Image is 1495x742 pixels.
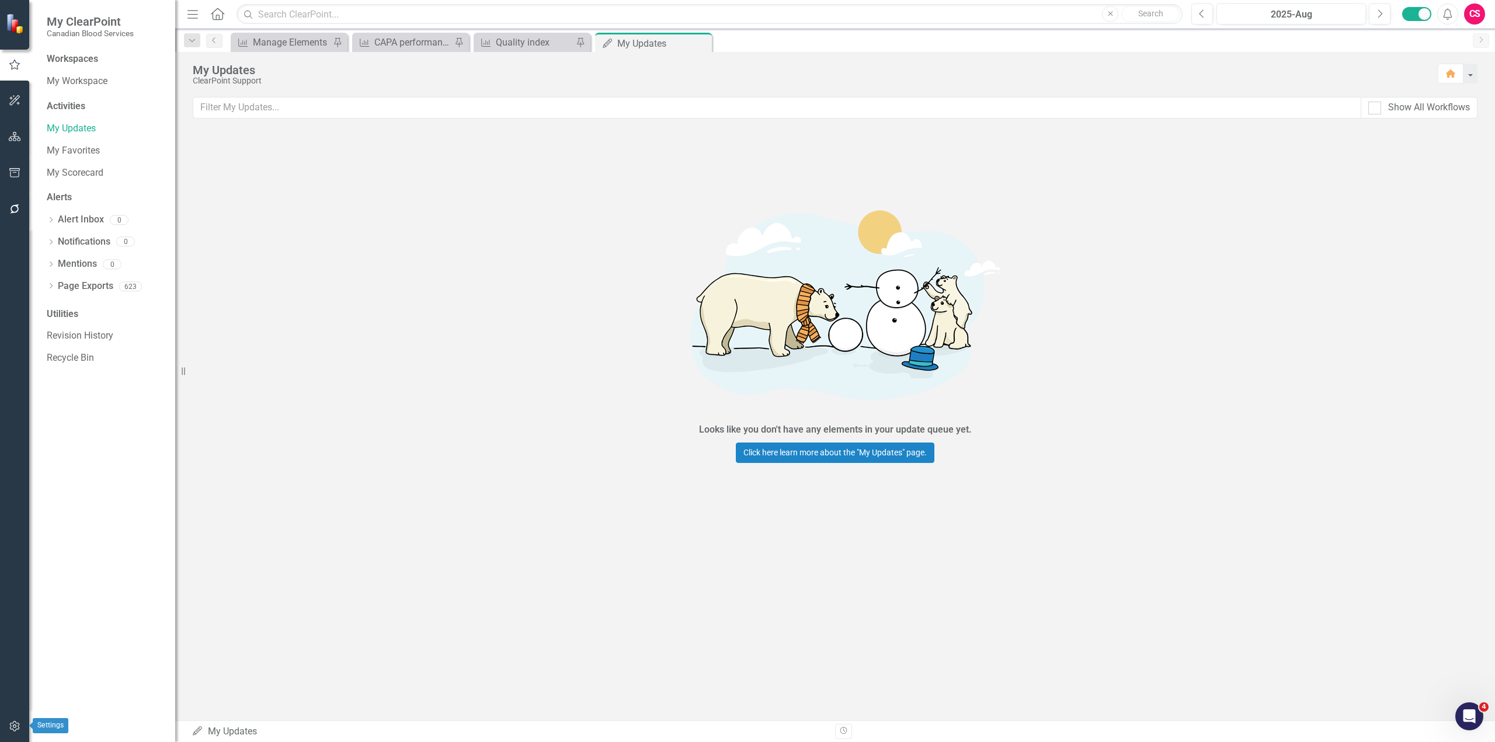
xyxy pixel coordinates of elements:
a: CAPA performance [355,35,451,50]
div: 0 [103,259,121,269]
a: Manage Elements [234,35,330,50]
small: Canadian Blood Services [47,29,134,38]
div: Show All Workflows [1388,101,1470,114]
div: ClearPoint Support [193,76,1426,85]
a: Page Exports [58,280,113,293]
button: 2025-Aug [1216,4,1366,25]
a: Recycle Bin [47,351,164,365]
button: Search [1121,6,1180,22]
a: My Scorecard [47,166,164,180]
div: Activities [47,100,164,113]
div: Settings [33,718,68,733]
input: Filter My Updates... [193,97,1361,119]
span: Search [1138,9,1163,18]
input: Search ClearPoint... [237,4,1183,25]
button: CS [1464,4,1485,25]
a: Alert Inbox [58,213,104,227]
div: My Updates [617,36,709,51]
div: 0 [116,237,135,247]
a: Mentions [58,257,97,271]
a: My Favorites [47,144,164,158]
div: Quality index [496,35,573,50]
div: 623 [119,281,142,291]
div: Manage Elements [253,35,330,50]
span: 4 [1479,702,1489,712]
div: Utilities [47,308,164,321]
a: My Workspace [47,75,164,88]
div: CAPA performance [374,35,451,50]
span: My ClearPoint [47,15,134,29]
a: Revision History [47,329,164,343]
div: Alerts [47,191,164,204]
div: 2025-Aug [1221,8,1362,22]
a: My Updates [47,122,164,135]
a: Click here learn more about the "My Updates" page. [736,443,934,463]
iframe: Intercom live chat [1455,702,1483,730]
div: 0 [110,215,128,225]
img: ClearPoint Strategy [6,13,27,34]
div: Looks like you don't have any elements in your update queue yet. [699,423,972,437]
div: My Updates [192,725,826,738]
img: Getting started [660,187,1010,420]
a: Notifications [58,235,110,249]
a: Quality index [477,35,573,50]
div: Workspaces [47,53,98,66]
div: My Updates [193,64,1426,76]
